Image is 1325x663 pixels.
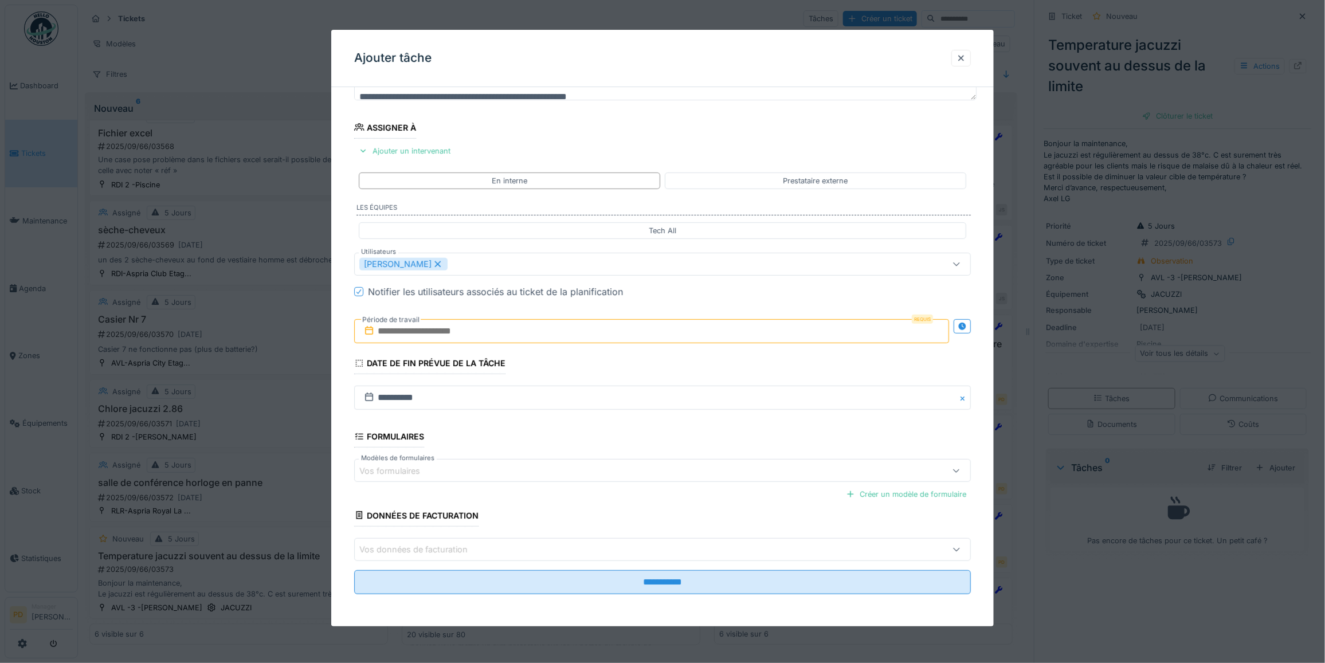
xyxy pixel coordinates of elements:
[492,175,527,186] div: En interne
[354,355,505,374] div: Date de fin prévue de la tâche
[354,143,455,159] div: Ajouter un intervenant
[356,203,971,215] label: Les équipes
[958,386,971,410] button: Close
[359,258,448,270] div: [PERSON_NAME]
[359,453,437,463] label: Modèles de formulaires
[368,285,623,299] div: Notifier les utilisateurs associés au ticket de la planification
[354,507,479,527] div: Données de facturation
[841,487,971,502] div: Créer un modèle de formulaire
[783,175,848,186] div: Prestataire externe
[359,465,436,477] div: Vos formulaires
[912,315,933,324] div: Requis
[354,51,432,65] h3: Ajouter tâche
[354,428,424,448] div: Formulaires
[359,543,484,556] div: Vos données de facturation
[361,313,421,326] label: Période de travail
[359,247,398,257] label: Utilisateurs
[354,119,416,139] div: Assigner à
[649,225,676,236] div: Tech All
